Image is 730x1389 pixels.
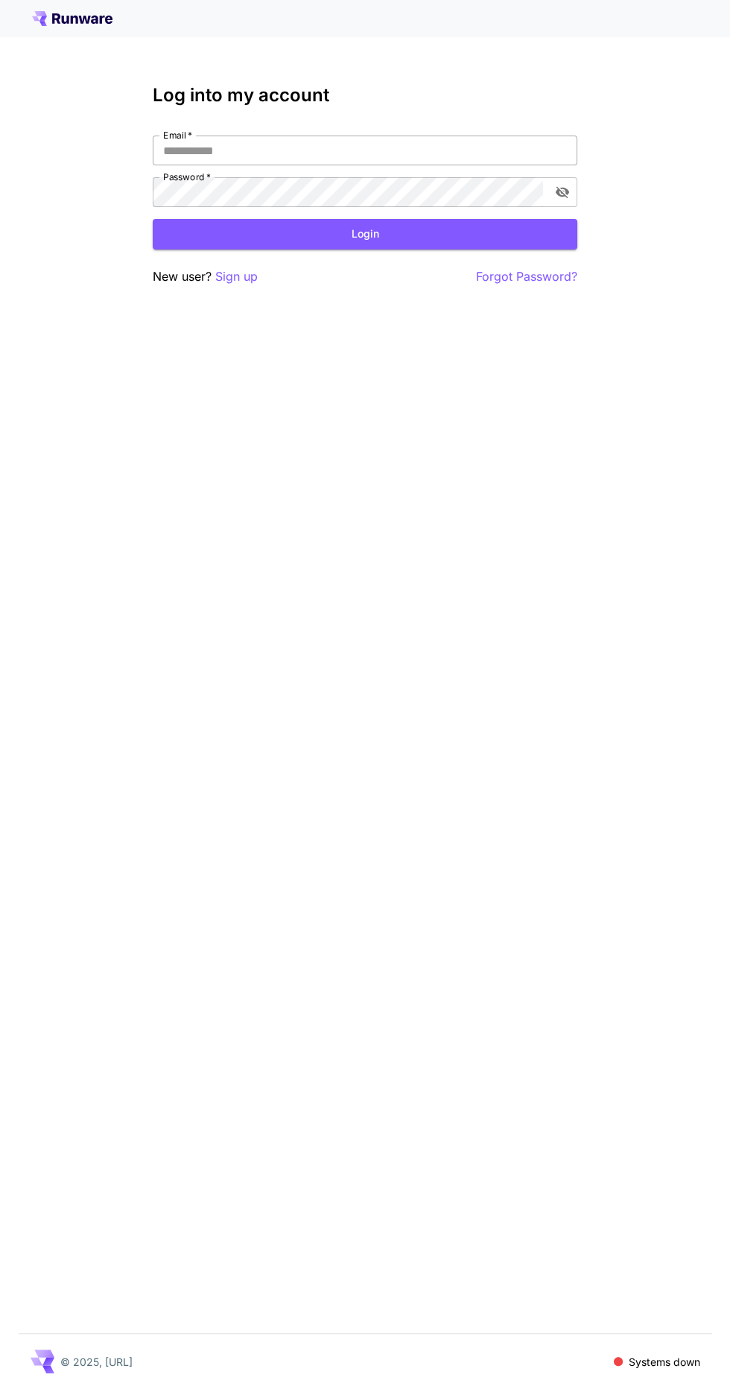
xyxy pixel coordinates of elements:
[60,1354,133,1370] p: © 2025, [URL]
[629,1354,700,1370] p: Systems down
[163,129,192,142] label: Email
[215,267,258,286] button: Sign up
[153,219,577,249] button: Login
[476,267,577,286] button: Forgot Password?
[153,267,258,286] p: New user?
[549,179,576,206] button: toggle password visibility
[163,171,211,183] label: Password
[153,85,577,106] h3: Log into my account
